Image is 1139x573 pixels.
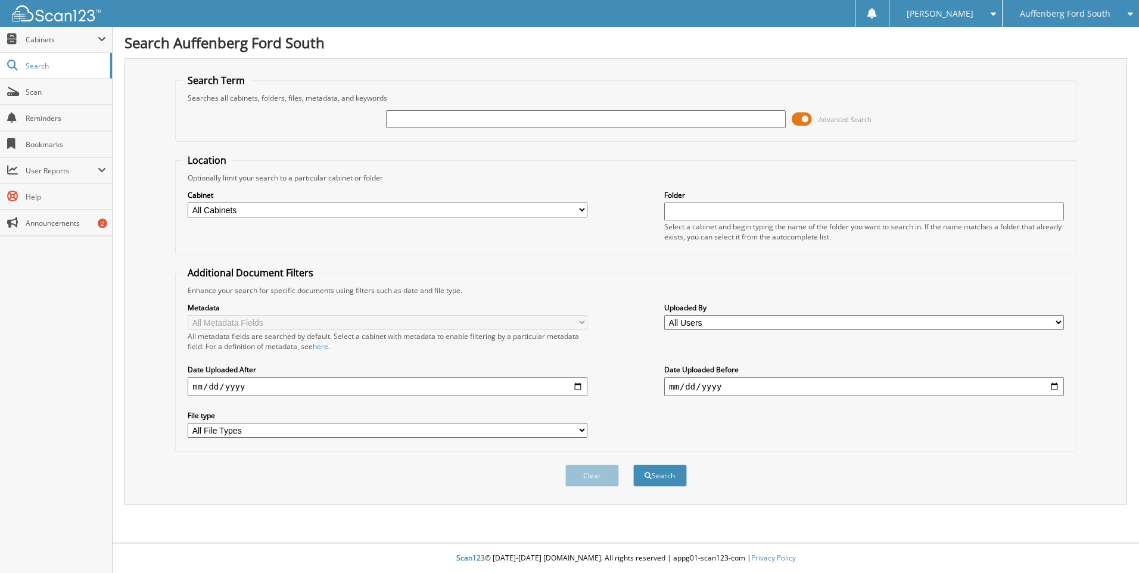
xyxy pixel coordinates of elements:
span: Help [26,192,106,202]
span: Bookmarks [26,139,106,150]
div: Select a cabinet and begin typing the name of the folder you want to search in. If the name match... [664,222,1064,242]
label: Date Uploaded After [188,365,587,375]
span: Scan [26,87,106,97]
div: Searches all cabinets, folders, files, metadata, and keywords [182,93,1070,103]
a: Privacy Policy [751,553,796,563]
input: start [188,377,587,396]
span: Scan123 [456,553,485,563]
div: Enhance your search for specific documents using filters such as date and file type. [182,285,1070,295]
label: Cabinet [188,190,587,200]
button: Search [633,465,687,487]
button: Clear [565,465,619,487]
span: Search [26,61,104,71]
label: Date Uploaded Before [664,365,1064,375]
legend: Location [182,154,232,167]
span: User Reports [26,166,98,176]
img: scan123-logo-white.svg [12,5,101,21]
div: All metadata fields are searched by default. Select a cabinet with metadata to enable filtering b... [188,331,587,351]
legend: Additional Document Filters [182,266,319,279]
div: 2 [98,219,107,228]
label: Uploaded By [664,303,1064,313]
div: © [DATE]-[DATE] [DOMAIN_NAME]. All rights reserved | appg01-scan123-com | [113,544,1139,573]
span: Advanced Search [819,115,872,124]
label: Folder [664,190,1064,200]
div: Optionally limit your search to a particular cabinet or folder [182,173,1070,183]
span: Cabinets [26,35,98,45]
label: File type [188,410,587,421]
input: end [664,377,1064,396]
legend: Search Term [182,74,251,87]
span: Auffenberg Ford South [1020,10,1110,17]
span: Announcements [26,218,106,228]
h1: Search Auffenberg Ford South [125,33,1127,52]
span: Reminders [26,113,106,123]
a: here [313,341,328,351]
label: Metadata [188,303,587,313]
span: [PERSON_NAME] [907,10,973,17]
